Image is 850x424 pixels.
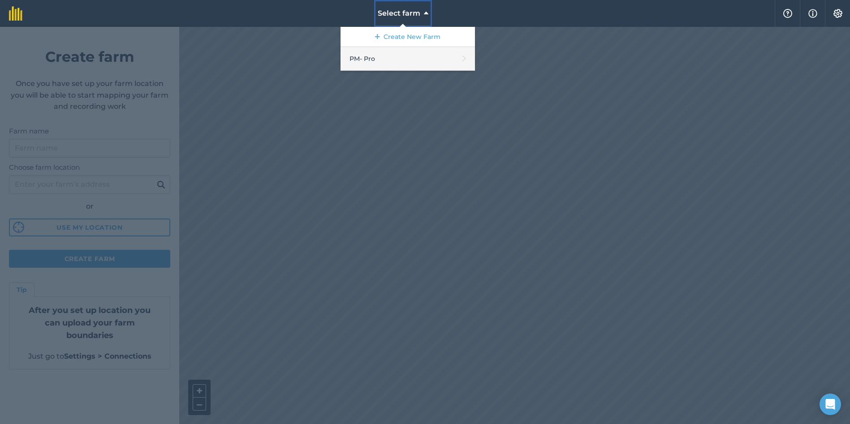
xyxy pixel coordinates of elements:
[9,6,22,21] img: fieldmargin Logo
[820,394,841,415] div: Open Intercom Messenger
[341,47,475,71] a: PM- Pro
[378,8,420,19] span: Select farm
[341,27,475,47] a: Create New Farm
[782,9,793,18] img: A question mark icon
[808,8,817,19] img: svg+xml;base64,PHN2ZyB4bWxucz0iaHR0cDovL3d3dy53My5vcmcvMjAwMC9zdmciIHdpZHRoPSIxNyIgaGVpZ2h0PSIxNy...
[833,9,843,18] img: A cog icon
